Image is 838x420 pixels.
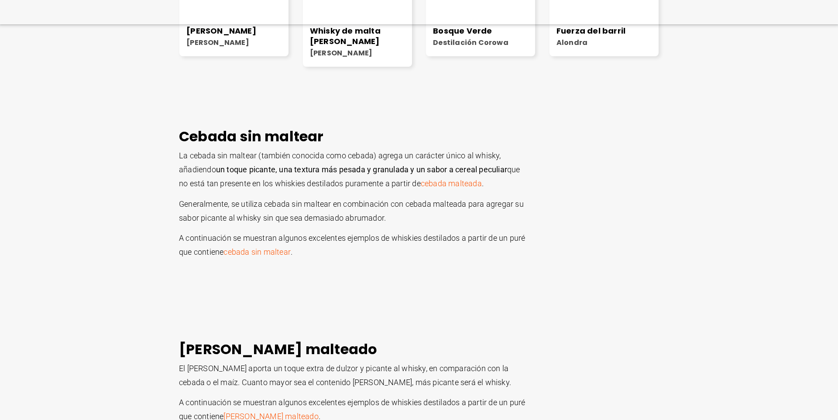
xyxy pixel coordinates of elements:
a: Bosque Verde [433,25,492,36]
font: El [PERSON_NAME] aporta un toque extra de dulzor y picante al whisky, en comparación con la cebad... [179,364,511,387]
font: Cebada sin maltear [179,126,324,146]
font: Generalmente, se utiliza cebada sin maltear en combinación con cebada malteada para agregar su sa... [179,199,524,222]
a: cebada malteada [421,179,482,188]
a: Whisky de malta [PERSON_NAME] [310,25,381,47]
font: un toque picante, una textura más pesada y granulada y un sabor a cereal peculiar [216,165,507,174]
a: Alondra [556,38,587,48]
a: [PERSON_NAME] [310,48,373,58]
a: Destilación Corowa [433,38,508,48]
font: [PERSON_NAME] malteado [179,339,377,359]
a: cebada sin maltear [223,247,291,256]
a: [PERSON_NAME] [186,38,249,48]
a: [PERSON_NAME] [186,25,256,36]
font: . [291,247,292,256]
a: Fuerza del barril [556,25,625,36]
font: A continuación se muestran algunos excelentes ejemplos de whiskies destilados a partir de un puré... [179,233,525,256]
font: La cebada sin maltear (también conocida como cebada) agrega un carácter único al whisky, añadiendo [179,151,501,174]
font: . [482,179,484,188]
